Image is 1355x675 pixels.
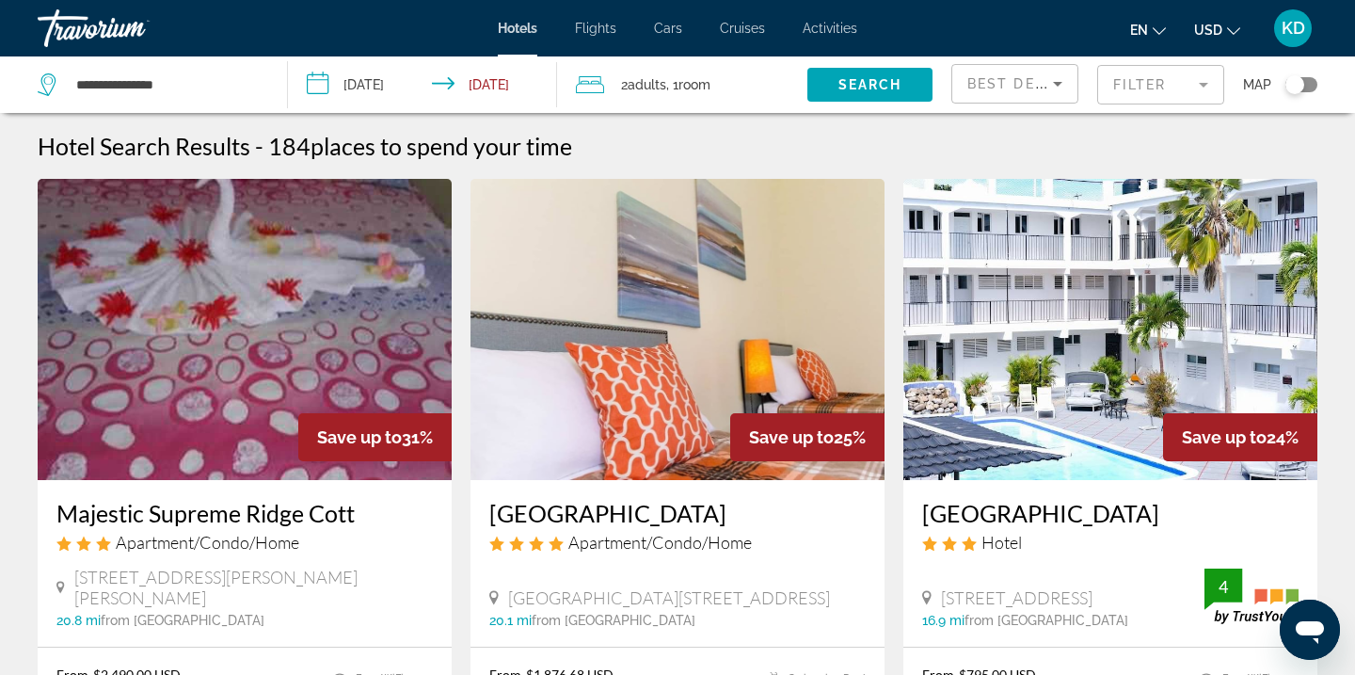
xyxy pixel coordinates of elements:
span: places to spend your time [311,132,572,160]
span: [STREET_ADDRESS][PERSON_NAME][PERSON_NAME] [74,567,433,608]
img: Hotel image [903,179,1317,480]
h1: Hotel Search Results [38,132,250,160]
span: Save up to [317,427,402,447]
div: 3 star Apartment [56,532,433,553]
button: Search [807,68,933,102]
a: Majestic Supreme Ridge Cott [56,499,433,527]
span: , 1 [666,72,710,98]
span: [GEOGRAPHIC_DATA][STREET_ADDRESS] [508,587,830,608]
span: Search [838,77,902,92]
span: [STREET_ADDRESS] [941,587,1092,608]
span: from [GEOGRAPHIC_DATA] [964,613,1128,628]
img: Hotel image [470,179,885,480]
span: 16.9 mi [922,613,964,628]
span: en [1130,23,1148,38]
span: 20.8 mi [56,613,101,628]
img: trustyou-badge.svg [1204,569,1299,624]
span: Map [1243,72,1271,98]
a: Cruises [720,21,765,36]
div: 4 star Apartment [489,532,866,553]
img: Hotel image [38,179,452,480]
div: 24% [1163,413,1317,461]
a: [GEOGRAPHIC_DATA] [922,499,1299,527]
span: from [GEOGRAPHIC_DATA] [532,613,695,628]
span: Best Deals [967,76,1065,91]
a: Hotels [498,21,537,36]
div: 31% [298,413,452,461]
div: 25% [730,413,885,461]
button: Toggle map [1271,76,1317,93]
iframe: Button to launch messaging window [1280,600,1340,660]
span: USD [1194,23,1222,38]
span: Save up to [749,427,834,447]
a: Flights [575,21,616,36]
a: Activities [803,21,857,36]
button: Travelers: 2 adults, 0 children [557,56,807,113]
span: Adults [628,77,666,92]
span: Save up to [1182,427,1267,447]
span: Apartment/Condo/Home [568,532,752,553]
span: Room [678,77,710,92]
button: Change currency [1194,16,1240,43]
mat-select: Sort by [967,72,1062,95]
span: Hotel [981,532,1022,553]
a: Travorium [38,4,226,53]
a: Cars [654,21,682,36]
span: - [255,132,263,160]
span: 20.1 mi [489,613,532,628]
button: User Menu [1268,8,1317,48]
button: Filter [1097,64,1224,105]
span: 2 [621,72,666,98]
button: Change language [1130,16,1166,43]
button: Check-in date: Mar 10, 2026 Check-out date: Mar 16, 2026 [288,56,557,113]
h2: 184 [268,132,572,160]
div: 4 [1204,575,1242,598]
div: 3 star Hotel [922,532,1299,553]
a: [GEOGRAPHIC_DATA] [489,499,866,527]
span: KD [1282,19,1305,38]
span: Apartment/Condo/Home [116,532,299,553]
span: from [GEOGRAPHIC_DATA] [101,613,264,628]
